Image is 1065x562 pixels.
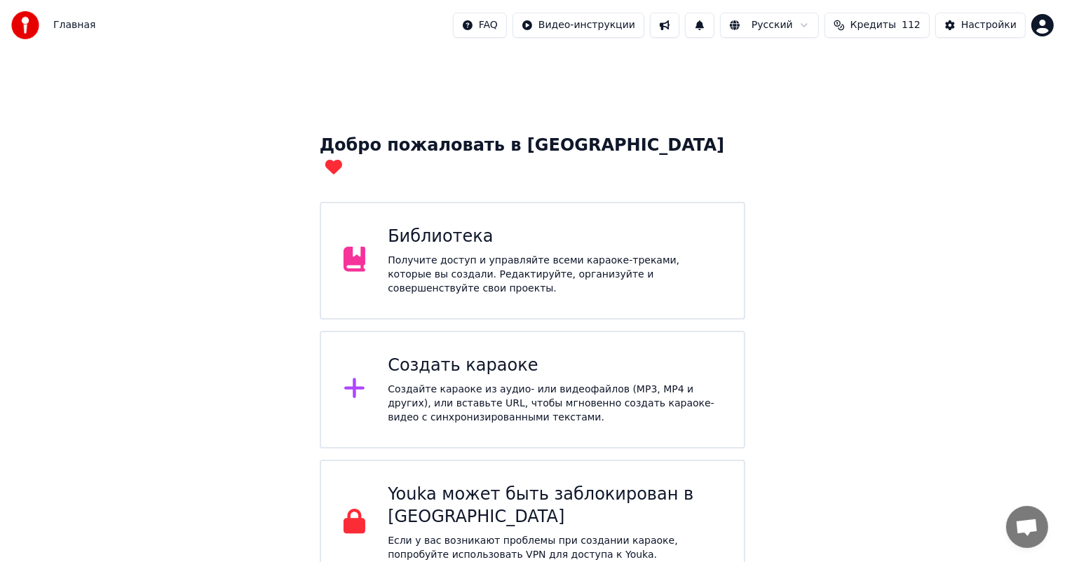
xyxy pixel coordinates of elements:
[320,135,746,179] div: Добро пожаловать в [GEOGRAPHIC_DATA]
[513,13,644,38] button: Видео-инструкции
[850,18,896,32] span: Кредиты
[388,484,721,528] div: Youka может быть заблокирован в [GEOGRAPHIC_DATA]
[825,13,930,38] button: Кредиты112
[53,18,95,32] span: Главная
[1006,506,1048,548] div: Открытый чат
[11,11,39,39] img: youka
[453,13,507,38] button: FAQ
[961,18,1017,32] div: Настройки
[902,18,921,32] span: 112
[388,226,721,248] div: Библиотека
[935,13,1026,38] button: Настройки
[388,355,721,377] div: Создать караоке
[388,534,721,562] p: Если у вас возникают проблемы при создании караоке, попробуйте использовать VPN для доступа к Youka.
[388,383,721,425] div: Создайте караоке из аудио- или видеофайлов (MP3, MP4 и других), или вставьте URL, чтобы мгновенно...
[53,18,95,32] nav: breadcrumb
[388,254,721,296] div: Получите доступ и управляйте всеми караоке-треками, которые вы создали. Редактируйте, организуйте...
